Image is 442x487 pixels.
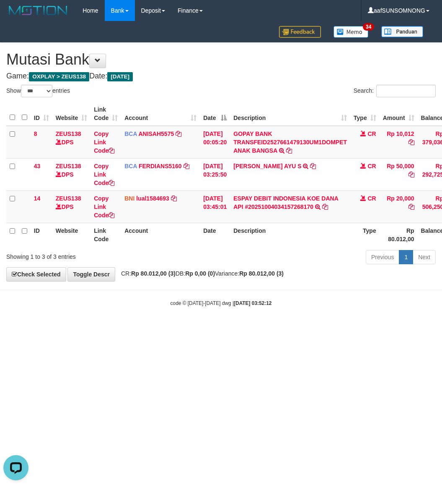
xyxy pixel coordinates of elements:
[107,72,133,81] span: [DATE]
[34,195,41,202] span: 14
[367,163,376,169] span: CR
[366,250,399,264] a: Previous
[327,21,375,42] a: 34
[34,163,41,169] span: 43
[56,130,81,137] a: ZEUS138
[413,250,436,264] a: Next
[131,270,176,277] strong: Rp 80.012,00 (3)
[380,190,418,223] td: Rp 20,000
[380,102,418,126] th: Amount: activate to sort column ascending
[381,26,423,37] img: panduan.png
[233,130,347,154] a: GOPAY BANK TRANSFEID2527661479130UM1DOMPET ANAK BANGSA
[322,203,328,210] a: Copy ESPAY DEBIT INDONESIA KOE DANA API #20251004034157268170 to clipboard
[233,163,301,169] a: [PERSON_NAME] AYU S
[230,102,350,126] th: Description: activate to sort column ascending
[139,163,182,169] a: FERDIANS5160
[90,102,121,126] th: Link Code: activate to sort column ascending
[67,267,115,281] a: Toggle Descr
[230,223,350,247] th: Description
[117,270,284,277] span: CR: DB: Variance:
[124,195,134,202] span: BNI
[94,195,114,219] a: Copy Link Code
[239,270,284,277] strong: Rp 80.012,00 (3)
[6,249,178,261] div: Showing 1 to 3 of 3 entries
[380,158,418,190] td: Rp 50,000
[21,85,52,97] select: Showentries
[234,300,271,306] strong: [DATE] 03:52:12
[200,190,230,223] td: [DATE] 03:45:01
[350,223,380,247] th: Type
[52,190,90,223] td: DPS
[333,26,369,38] img: Button%20Memo.svg
[6,51,436,68] h1: Mutasi Bank
[138,130,174,137] a: ANISAH5575
[52,126,90,159] td: DPS
[184,163,189,169] a: Copy FERDIANS5160 to clipboard
[6,72,436,81] h4: Game: Date:
[3,3,28,29] button: Open LiveChat chat widget
[367,130,376,137] span: CR
[6,4,70,17] img: MOTION_logo.png
[350,102,380,126] th: Type: activate to sort column ascending
[200,223,230,247] th: Date
[6,267,66,281] a: Check Selected
[124,163,137,169] span: BCA
[185,270,215,277] strong: Rp 0,00 (0)
[286,147,292,154] a: Copy GOPAY BANK TRANSFEID2527661479130UM1DOMPET ANAK BANGSA to clipboard
[171,300,272,306] small: code © [DATE]-[DATE] dwg |
[380,126,418,159] td: Rp 10,012
[363,23,374,31] span: 34
[94,163,114,186] a: Copy Link Code
[121,102,200,126] th: Account: activate to sort column ascending
[6,85,70,97] label: Show entries
[408,203,414,210] a: Copy Rp 20,000 to clipboard
[29,72,89,81] span: OXPLAY > ZEUS138
[121,223,200,247] th: Account
[376,85,436,97] input: Search:
[279,26,321,38] img: Feedback.jpg
[52,158,90,190] td: DPS
[34,130,37,137] span: 8
[176,130,181,137] a: Copy ANISAH5575 to clipboard
[200,158,230,190] td: [DATE] 03:25:50
[56,163,81,169] a: ZEUS138
[310,163,316,169] a: Copy VELITA AYU S to clipboard
[354,85,436,97] label: Search:
[200,102,230,126] th: Date: activate to sort column descending
[399,250,413,264] a: 1
[52,102,90,126] th: Website: activate to sort column ascending
[136,195,169,202] a: lual1584693
[233,195,338,210] a: ESPAY DEBIT INDONESIA KOE DANA API #20251004034157268170
[171,195,177,202] a: Copy lual1584693 to clipboard
[408,171,414,178] a: Copy Rp 50,000 to clipboard
[94,130,114,154] a: Copy Link Code
[124,130,137,137] span: BCA
[52,223,90,247] th: Website
[90,223,121,247] th: Link Code
[408,139,414,146] a: Copy Rp 10,012 to clipboard
[367,195,376,202] span: CR
[31,102,52,126] th: ID: activate to sort column ascending
[380,223,418,247] th: Rp 80.012,00
[31,223,52,247] th: ID
[200,126,230,159] td: [DATE] 00:05:20
[56,195,81,202] a: ZEUS138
